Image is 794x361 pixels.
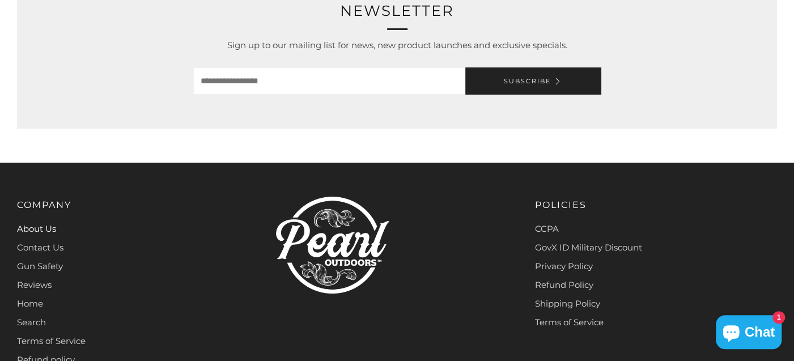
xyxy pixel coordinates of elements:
[535,298,600,309] a: Shipping Policy
[535,261,593,271] a: Privacy Policy
[17,317,46,328] a: Search
[17,223,56,234] a: About Us
[712,315,785,352] inbox-online-store-chat: Shopify online store chat
[17,298,43,309] a: Home
[17,242,63,253] a: Contact Us
[17,279,52,290] a: Reviews
[17,197,259,214] h3: Company
[535,223,559,234] a: CCPA
[276,197,389,294] img: Pearl Outdoors | Luxury Leather Pistol Bags & Executive Range Bags
[535,317,604,328] a: Terms of Service
[465,67,601,95] button: Subscribe
[17,335,86,346] a: Terms of Service
[535,242,642,253] a: GovX ID Military Discount
[535,279,593,290] a: Refund Policy
[535,197,777,214] h3: Policies
[17,261,63,271] a: Gun Safety
[210,37,584,54] p: Sign up to our mailing list for news, new product launches and exclusive specials.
